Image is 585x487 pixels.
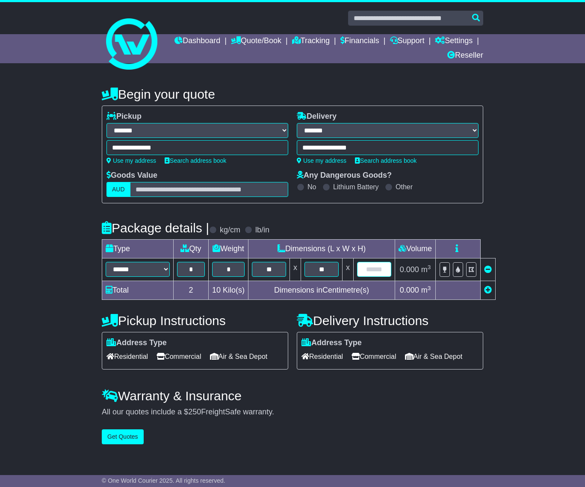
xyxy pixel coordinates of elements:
[248,281,395,300] td: Dimensions in Centimetre(s)
[301,350,343,363] span: Residential
[102,87,483,101] h4: Begin your quote
[102,389,483,403] h4: Warranty & Insurance
[102,429,144,444] button: Get Quotes
[106,350,148,363] span: Residential
[188,408,201,416] span: 250
[106,157,156,164] a: Use my address
[102,281,174,300] td: Total
[390,34,425,49] a: Support
[248,240,395,258] td: Dimensions (L x W x H)
[297,171,392,180] label: Any Dangerous Goods?
[428,264,431,270] sup: 3
[333,183,379,191] label: Lithium Battery
[212,286,221,294] span: 10
[102,221,209,235] h4: Package details |
[106,112,142,121] label: Pickup
[106,338,167,348] label: Address Type
[102,477,225,484] span: © One World Courier 2025. All rights reserved.
[231,34,281,49] a: Quote/Book
[400,286,419,294] span: 0.000
[102,240,174,258] td: Type
[421,265,431,274] span: m
[484,286,492,294] a: Add new item
[301,338,362,348] label: Address Type
[297,112,337,121] label: Delivery
[428,285,431,291] sup: 3
[352,350,396,363] span: Commercial
[157,350,201,363] span: Commercial
[102,408,483,417] div: All our quotes include a $ FreightSafe warranty.
[174,34,220,49] a: Dashboard
[484,265,492,274] a: Remove this item
[396,183,413,191] label: Other
[405,350,463,363] span: Air & Sea Depot
[174,240,209,258] td: Qty
[307,183,316,191] label: No
[102,314,288,328] h4: Pickup Instructions
[106,171,157,180] label: Goods Value
[340,34,379,49] a: Financials
[210,350,268,363] span: Air & Sea Depot
[435,34,473,49] a: Settings
[209,281,248,300] td: Kilo(s)
[343,258,354,281] td: x
[355,157,417,164] a: Search address book
[421,286,431,294] span: m
[297,157,346,164] a: Use my address
[400,265,419,274] span: 0.000
[165,157,226,164] a: Search address book
[174,281,209,300] td: 2
[106,182,130,197] label: AUD
[297,314,483,328] h4: Delivery Instructions
[395,240,436,258] td: Volume
[292,34,330,49] a: Tracking
[220,226,240,235] label: kg/cm
[209,240,248,258] td: Weight
[290,258,301,281] td: x
[255,226,269,235] label: lb/in
[447,49,483,63] a: Reseller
